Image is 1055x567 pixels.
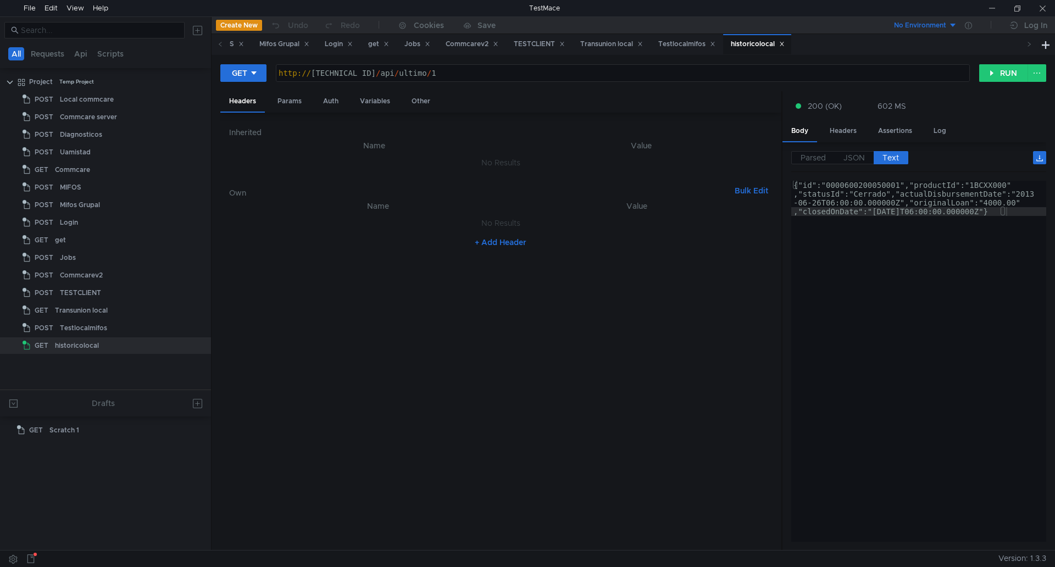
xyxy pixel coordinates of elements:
div: Transunion local [580,38,643,50]
div: Jobs [60,249,76,266]
div: GET [232,67,247,79]
span: 200 (OK) [808,100,842,112]
button: Api [71,47,91,60]
div: Other [403,91,439,112]
button: All [8,47,24,60]
span: GET [35,337,48,354]
div: Login [325,38,353,50]
div: get [55,232,66,248]
div: get [368,38,389,50]
div: Headers [220,91,265,113]
div: Mifos Grupal [259,38,309,50]
span: JSON [843,153,865,163]
div: Params [269,91,310,112]
div: Commcarev2 [446,38,498,50]
div: Jobs [404,38,430,50]
button: No Environment [881,16,957,34]
input: Search... [21,24,178,36]
div: Diagnosticos [60,126,102,143]
span: POST [35,126,53,143]
span: POST [35,249,53,266]
div: Mifos Grupal [60,197,100,213]
div: Log In [1024,19,1047,32]
span: GET [35,302,48,319]
div: Drafts [92,397,115,410]
span: POST [35,144,53,160]
nz-embed-empty: No Results [481,218,520,228]
div: TESTCLIENT [60,285,101,301]
span: POST [35,179,53,196]
div: No Environment [894,20,946,31]
button: Requests [27,47,68,60]
div: MIFOS [60,179,81,196]
span: POST [35,214,53,231]
span: POST [35,91,53,108]
div: historicolocal [731,38,785,50]
span: POST [35,109,53,125]
div: Log [925,121,955,141]
h6: Inherited [229,126,773,139]
div: Auth [314,91,347,112]
div: Variables [351,91,399,112]
div: Local commcare [60,91,114,108]
div: Save [477,21,496,29]
div: Body [782,121,817,142]
div: historicolocal [55,337,99,354]
div: Commcare [55,162,90,178]
div: Temp Project [59,74,94,90]
span: GET [29,422,43,438]
button: Undo [262,17,316,34]
div: Project [29,74,53,90]
button: RUN [979,64,1028,82]
span: Text [882,153,899,163]
span: Version: 1.3.3 [998,551,1046,566]
button: Scripts [94,47,127,60]
th: Name [238,139,510,152]
div: Assertions [869,121,921,141]
div: TESTCLIENT [514,38,565,50]
span: POST [35,197,53,213]
span: GET [35,232,48,248]
div: Redo [341,19,360,32]
th: Value [510,199,764,213]
div: Testlocalmifos [658,38,715,50]
button: GET [220,64,266,82]
div: Testlocalmifos [60,320,107,336]
h6: Own [229,186,730,199]
button: Redo [316,17,368,34]
th: Value [510,139,773,152]
div: Uamistad [60,144,91,160]
div: Login [60,214,78,231]
span: GET [35,162,48,178]
span: Parsed [801,153,826,163]
span: POST [35,267,53,283]
div: Commcare server [60,109,117,125]
button: Bulk Edit [730,184,773,197]
div: Commcarev2 [60,267,103,283]
div: Scratch 1 [49,422,79,438]
nz-embed-empty: No Results [481,158,520,168]
button: Create New [216,20,262,31]
div: Undo [288,19,308,32]
div: Transunion local [55,302,108,319]
button: + Add Header [470,236,531,249]
div: 602 MS [878,101,906,111]
span: POST [35,320,53,336]
span: POST [35,285,53,301]
div: Cookies [414,19,444,32]
div: Headers [821,121,865,141]
th: Name [247,199,510,213]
